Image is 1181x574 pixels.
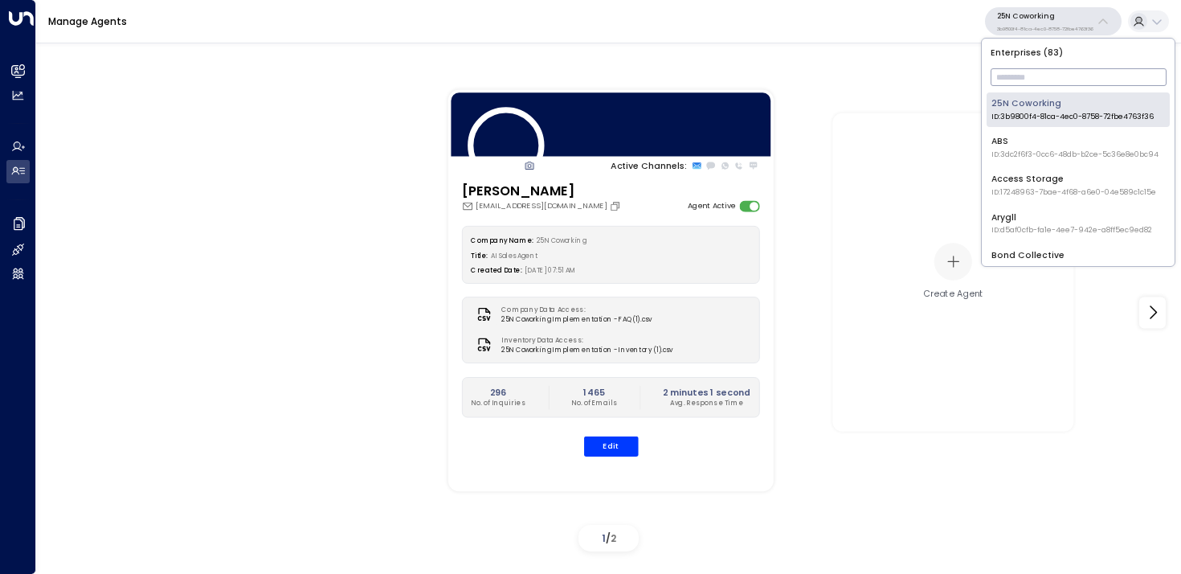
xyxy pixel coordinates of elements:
div: / [578,525,639,551]
button: Edit [583,437,638,457]
p: No. of Emails [571,398,617,408]
button: 25N Coworking3b9800f4-81ca-4ec0-8758-72fbe4763f36 [985,7,1122,35]
p: Active Channels: [611,159,687,172]
img: 84_headshot.jpg [467,107,543,183]
label: Inventory Data Access: [501,335,668,345]
p: 3b9800f4-81ca-4ec0-8758-72fbe4763f36 [997,26,1093,32]
div: 25N Coworking [991,97,1154,122]
label: Created Date: [471,266,521,275]
span: ID: d5af0cfb-fa1e-4ee7-942e-a8ff5ec9ed82 [991,225,1152,236]
div: Arygll [991,211,1152,236]
p: No. of Inquiries [471,398,525,408]
label: Company Name: [471,236,533,244]
h3: [PERSON_NAME] [461,181,623,200]
div: Create Agent [923,288,983,301]
p: 25N Coworking [997,11,1093,21]
span: 25N Coworking [536,236,586,244]
span: 1 [602,531,606,545]
div: [EMAIL_ADDRESS][DOMAIN_NAME] [461,200,623,211]
span: 25N Coworking Implementation - FAQ (1).csv [501,315,652,325]
label: Company Data Access: [501,305,646,314]
h2: 2 minutes 1 second [663,385,750,398]
span: ID: 3dc2f6f3-0cc6-48db-b2ce-5c36e8e0bc94 [991,150,1159,161]
p: Avg. Response Time [663,398,750,408]
label: Agent Active [687,200,734,211]
span: ID: 3b9800f4-81ca-4ec0-8758-72fbe4763f36 [991,112,1154,123]
label: Title: [471,251,488,260]
span: ID: 17248963-7bae-4f68-a6e0-04e589c1c15e [991,187,1156,199]
a: Manage Agents [48,14,127,28]
span: 2 [611,531,616,545]
span: 25N Coworking Implementation - Inventory (1).csv [501,345,672,355]
h2: 1465 [571,385,617,398]
p: Enterprises ( 83 ) [987,43,1170,62]
span: AI Sales Agent [491,251,538,260]
div: Access Storage [991,173,1156,198]
div: Bond Collective [991,249,1161,274]
h2: 296 [471,385,525,398]
div: ABS [991,135,1159,160]
button: Copy [609,200,623,211]
span: [DATE] 07:51 AM [525,266,576,275]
